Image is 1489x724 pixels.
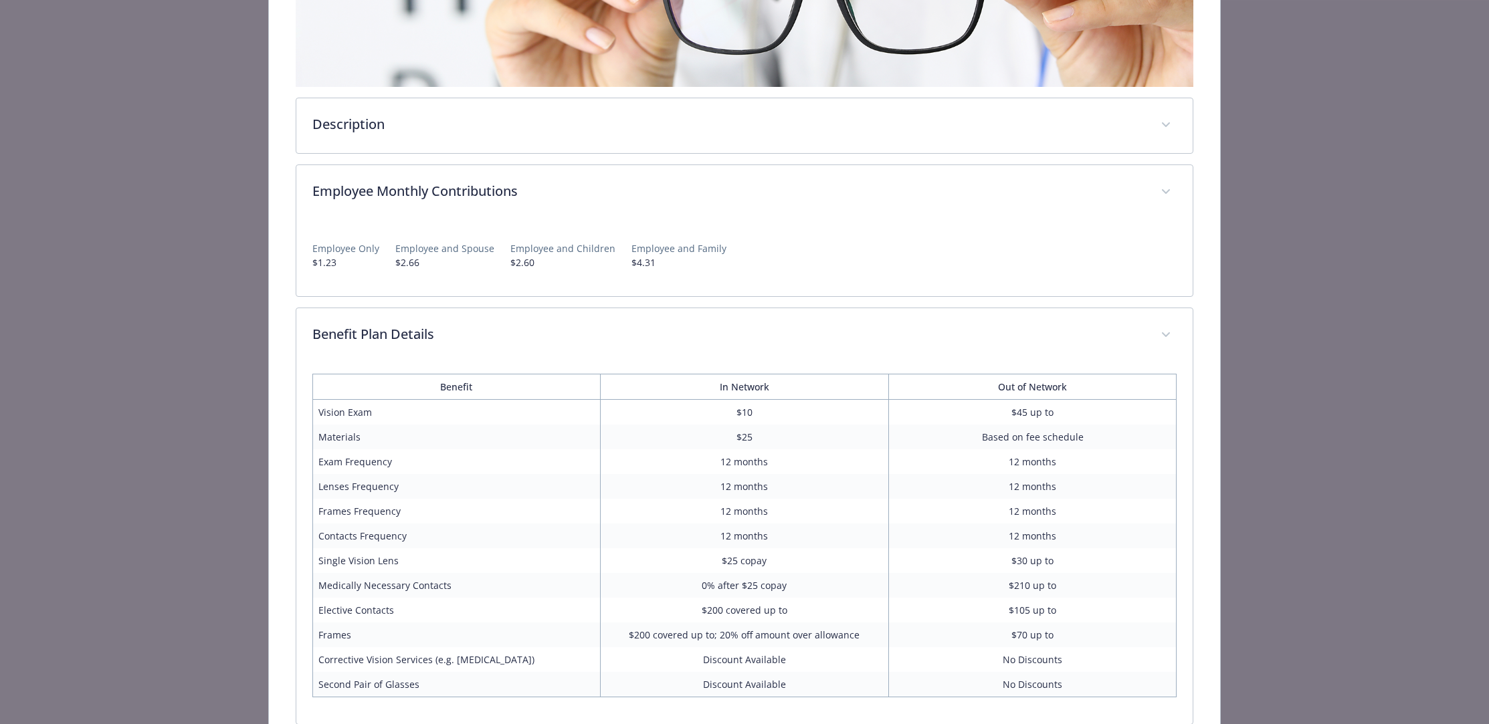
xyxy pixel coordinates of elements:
[296,165,1193,220] div: Employee Monthly Contributions
[312,548,601,573] td: Single Vision Lens
[601,523,889,548] td: 12 months
[312,449,601,474] td: Exam Frequency
[631,241,726,255] p: Employee and Family
[631,255,726,269] p: $4.31
[601,474,889,499] td: 12 months
[312,374,601,399] th: Benefit
[312,523,601,548] td: Contacts Frequency
[312,114,1145,134] p: Description
[888,598,1177,622] td: $105 up to
[312,622,601,647] td: Frames
[601,672,889,697] td: Discount Available
[888,523,1177,548] td: 12 months
[312,499,601,523] td: Frames Frequency
[312,573,601,598] td: Medically Necessary Contacts
[888,647,1177,672] td: No Discounts
[888,499,1177,523] td: 12 months
[601,374,889,399] th: In Network
[395,241,494,255] p: Employee and Spouse
[296,98,1193,153] div: Description
[601,573,889,598] td: 0% after $25 copay
[888,672,1177,697] td: No Discounts
[296,308,1193,363] div: Benefit Plan Details
[312,672,601,697] td: Second Pair of Glasses
[296,363,1193,724] div: Benefit Plan Details
[888,548,1177,573] td: $30 up to
[312,399,601,425] td: Vision Exam
[601,548,889,573] td: $25 copay
[312,474,601,499] td: Lenses Frequency
[510,255,615,269] p: $2.60
[312,425,601,449] td: Materials
[888,449,1177,474] td: 12 months
[888,374,1177,399] th: Out of Network
[601,425,889,449] td: $25
[312,598,601,622] td: Elective Contacts
[888,425,1177,449] td: Based on fee schedule
[601,449,889,474] td: 12 months
[395,255,494,269] p: $2.66
[312,241,379,255] p: Employee Only
[888,474,1177,499] td: 12 months
[888,622,1177,647] td: $70 up to
[312,647,601,672] td: Corrective Vision Services (e.g. [MEDICAL_DATA])
[888,399,1177,425] td: $45 up to
[296,220,1193,296] div: Employee Monthly Contributions
[510,241,615,255] p: Employee and Children
[312,255,379,269] p: $1.23
[601,499,889,523] td: 12 months
[601,647,889,672] td: Discount Available
[312,181,1145,201] p: Employee Monthly Contributions
[601,598,889,622] td: $200 covered up to
[601,399,889,425] td: $10
[601,622,889,647] td: $200 covered up to; 20% off amount over allowance
[312,324,1145,344] p: Benefit Plan Details
[888,573,1177,598] td: $210 up to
